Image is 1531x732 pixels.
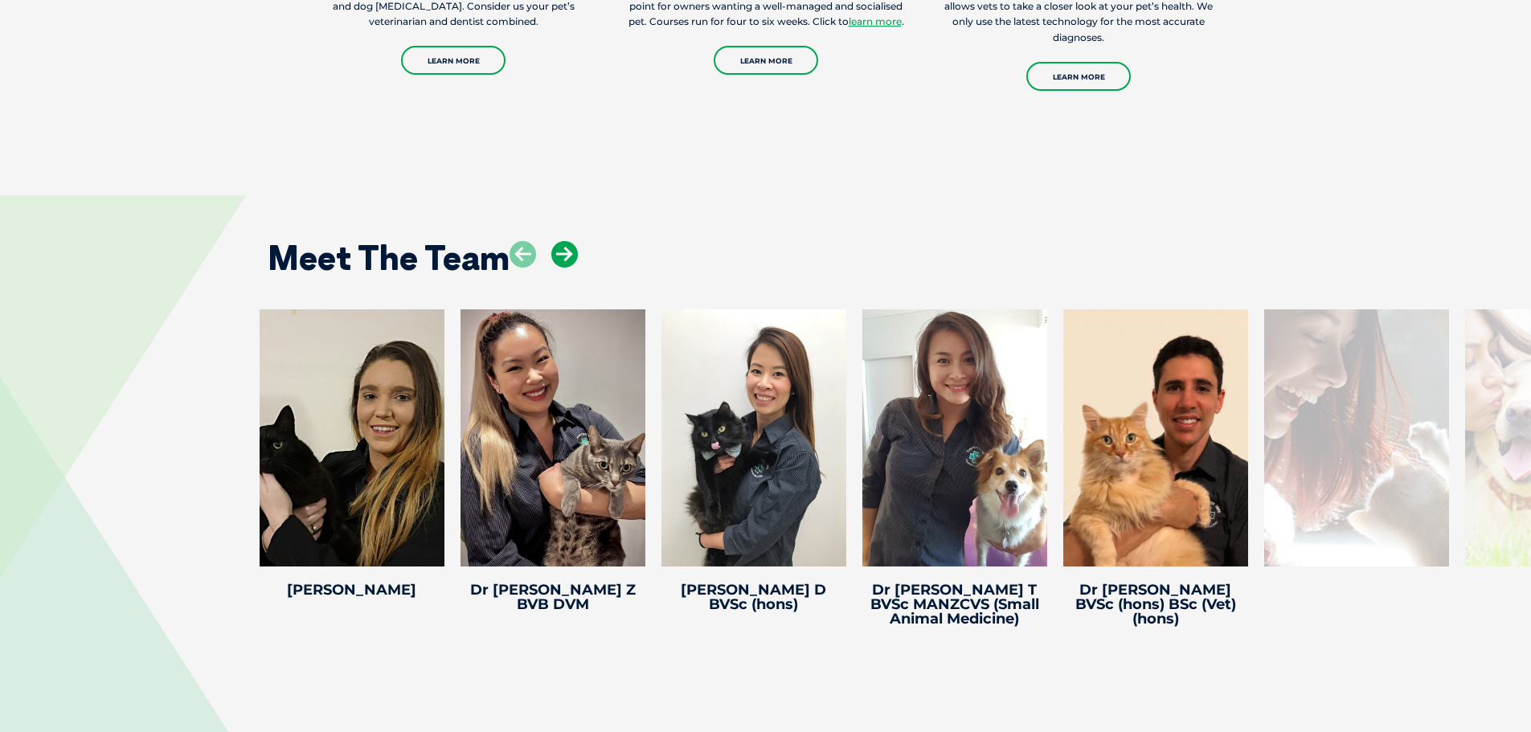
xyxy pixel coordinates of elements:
h4: Dr [PERSON_NAME] BVSc (hons) BSc (Vet) (hons) [1063,583,1248,626]
h4: [PERSON_NAME] D BVSc (hons) [661,583,846,611]
a: learn more [849,15,902,27]
h4: [PERSON_NAME] [260,583,444,597]
a: Learn More [401,46,506,75]
h2: Meet The Team [268,241,510,275]
a: Learn More [1026,62,1131,91]
h4: Dr [PERSON_NAME] Z BVB DVM [461,583,645,611]
h4: Dr [PERSON_NAME] T BVSc MANZCVS (Small Animal Medicine) [862,583,1047,626]
a: Learn More [714,46,818,75]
